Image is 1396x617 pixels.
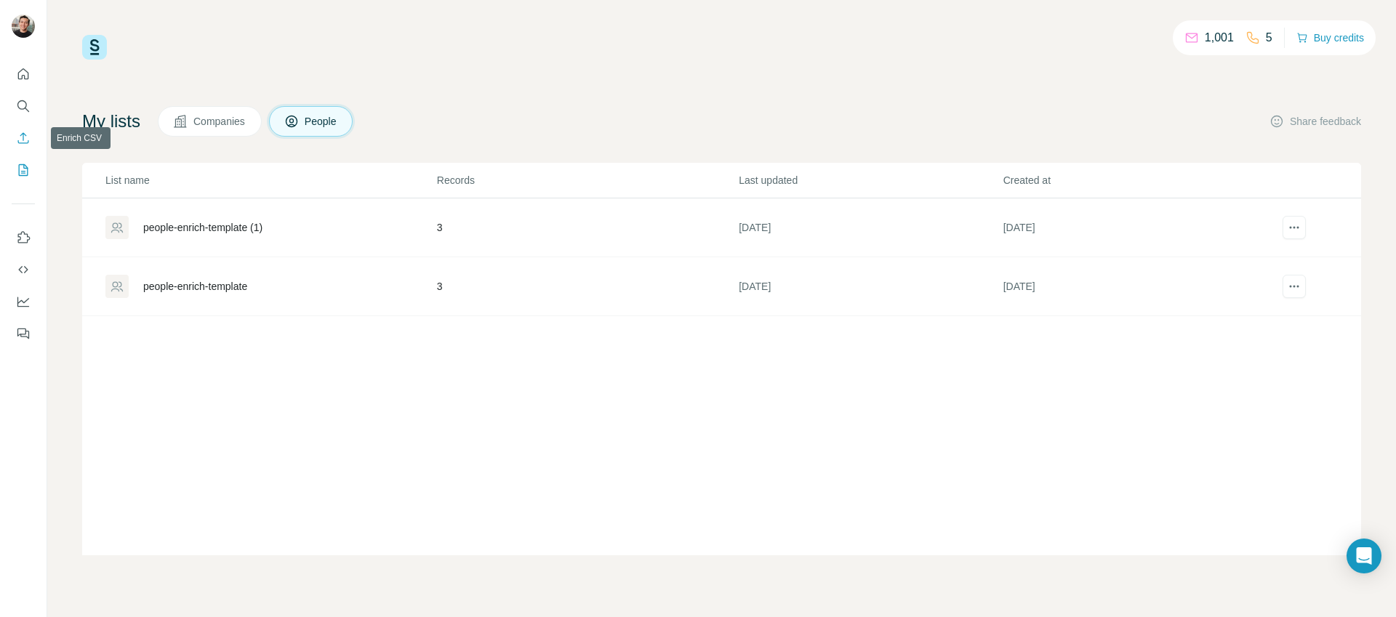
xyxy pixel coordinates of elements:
[12,257,35,283] button: Use Surfe API
[12,61,35,87] button: Quick start
[305,114,338,129] span: People
[437,173,737,187] p: Records
[1266,29,1272,47] p: 5
[82,110,140,133] h4: My lists
[738,257,1002,316] td: [DATE]
[143,220,262,235] div: people-enrich-template (1)
[105,173,436,187] p: List name
[82,35,107,60] img: Surfe Logo
[143,279,247,294] div: people-enrich-template
[739,173,1001,187] p: Last updated
[1205,29,1234,47] p: 1,001
[1347,539,1381,573] div: Open Intercom Messenger
[12,157,35,183] button: My lists
[1269,114,1361,129] button: Share feedback
[1003,198,1267,257] td: [DATE]
[436,198,738,257] td: 3
[12,225,35,251] button: Use Surfe on LinkedIn
[1003,257,1267,316] td: [DATE]
[1003,173,1266,187] p: Created at
[1283,216,1306,239] button: actions
[12,15,35,38] img: Avatar
[193,114,246,129] span: Companies
[436,257,738,316] td: 3
[1296,28,1364,48] button: Buy credits
[738,198,1002,257] td: [DATE]
[12,289,35,315] button: Dashboard
[1283,275,1306,298] button: actions
[12,125,35,151] button: Enrich CSV
[12,93,35,119] button: Search
[12,320,35,347] button: Feedback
